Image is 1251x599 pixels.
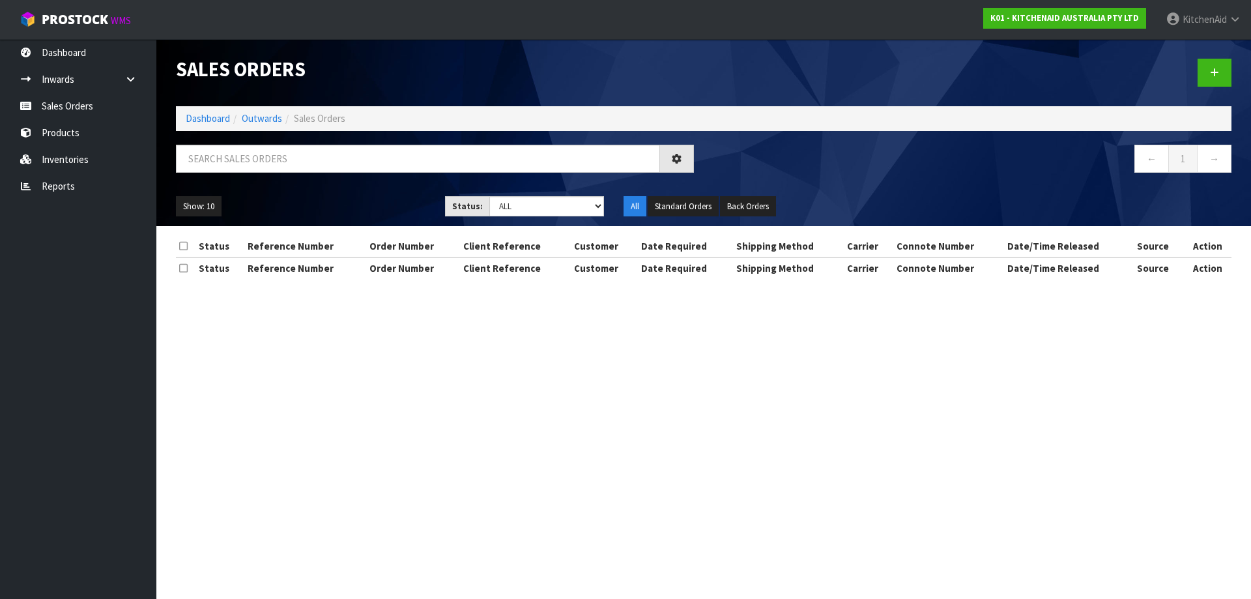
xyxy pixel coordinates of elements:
th: Order Number [366,236,460,257]
th: Connote Number [893,236,1004,257]
a: → [1197,145,1231,173]
th: Date/Time Released [1004,257,1134,278]
th: Connote Number [893,257,1004,278]
strong: Status: [452,201,483,212]
th: Date Required [638,257,733,278]
span: Sales Orders [294,112,345,124]
strong: K01 - KITCHENAID AUSTRALIA PTY LTD [990,12,1139,23]
a: ← [1134,145,1169,173]
th: Client Reference [460,236,571,257]
th: Action [1184,236,1231,257]
th: Customer [571,257,638,278]
th: Date/Time Released [1004,236,1134,257]
span: ProStock [42,11,108,28]
button: Show: 10 [176,196,222,217]
button: All [624,196,646,217]
th: Shipping Method [733,236,844,257]
th: Customer [571,236,638,257]
nav: Page navigation [713,145,1231,177]
th: Carrier [844,236,893,257]
button: Back Orders [720,196,776,217]
small: WMS [111,14,131,27]
th: Status [195,257,244,278]
th: Order Number [366,257,460,278]
a: 1 [1168,145,1198,173]
h1: Sales Orders [176,59,694,80]
th: Carrier [844,257,893,278]
th: Client Reference [460,257,571,278]
input: Search sales orders [176,145,660,173]
th: Action [1184,257,1231,278]
th: Source [1134,236,1185,257]
th: Reference Number [244,257,366,278]
img: cube-alt.png [20,11,36,27]
th: Status [195,236,244,257]
th: Reference Number [244,236,366,257]
button: Standard Orders [648,196,719,217]
th: Date Required [638,236,733,257]
a: Dashboard [186,112,230,124]
th: Shipping Method [733,257,844,278]
span: KitchenAid [1183,13,1227,25]
th: Source [1134,257,1185,278]
a: Outwards [242,112,282,124]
